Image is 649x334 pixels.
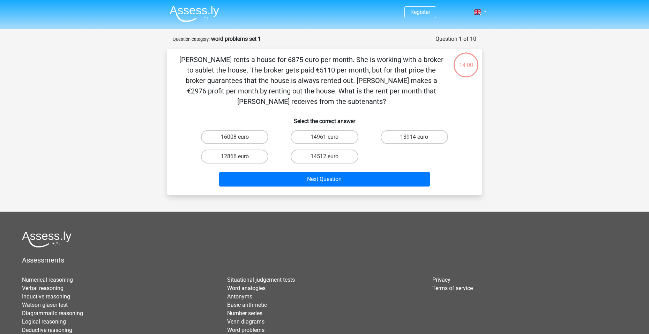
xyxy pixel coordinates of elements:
[291,130,358,144] label: 14961 euro
[201,130,268,144] label: 16008 euro
[227,318,264,325] a: Venn diagrams
[22,327,72,333] a: Deductive reasoning
[22,276,73,283] a: Numerical reasoning
[381,130,448,144] label: 13914 euro
[435,35,476,43] div: Question 1 of 10
[201,150,268,164] label: 12866 euro
[22,310,83,317] a: Diagrammatic reasoning
[173,37,210,42] small: Question category:
[432,276,450,283] a: Privacy
[22,231,72,248] img: Assessly logo
[22,302,68,308] a: Watson glaser test
[22,318,66,325] a: Logical reasoning
[22,293,70,300] a: Inductive reasoning
[178,54,445,107] p: [PERSON_NAME] rents a house for 6875 euro per month. She is working with a broker to sublet the h...
[211,36,261,42] strong: word problems set 1
[170,6,219,22] img: Assessly
[178,112,471,124] h6: Select the correct answer
[227,302,267,308] a: Basic arithmetic
[227,285,266,291] a: Word analogies
[22,256,627,264] h5: Assessments
[410,9,430,15] a: Register
[291,150,358,164] label: 14512 euro
[22,285,64,291] a: Verbal reasoning
[227,327,264,333] a: Word problems
[432,285,473,291] a: Terms of service
[453,52,479,69] div: 14:00
[227,293,252,300] a: Antonyms
[227,310,262,317] a: Number series
[227,276,295,283] a: Situational judgement tests
[219,172,430,187] button: Next Question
